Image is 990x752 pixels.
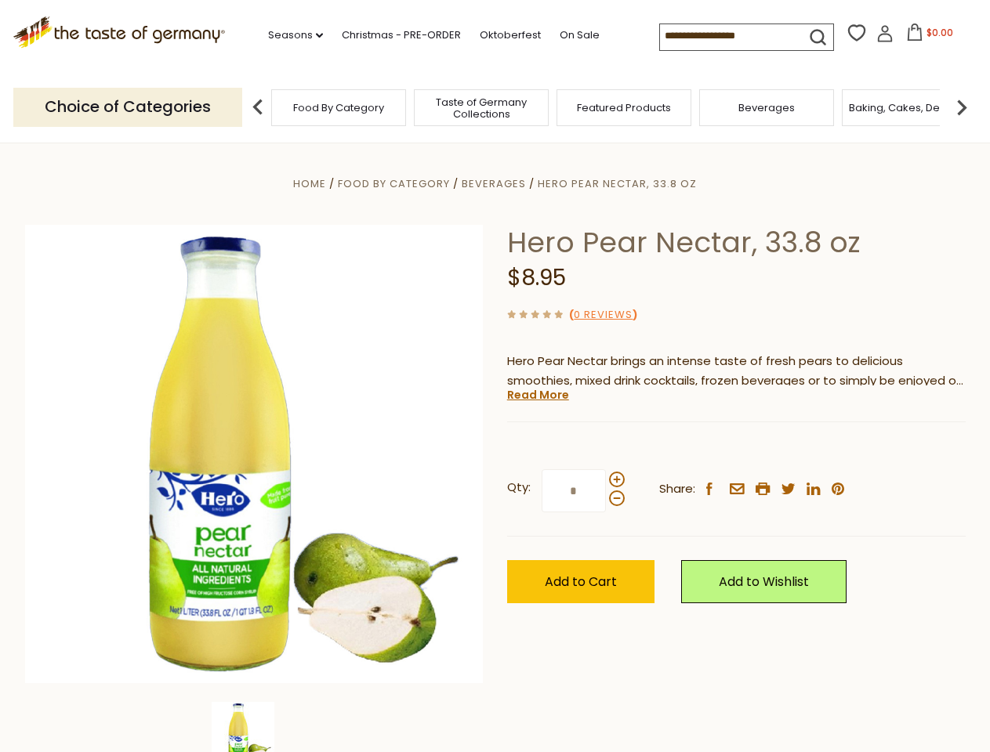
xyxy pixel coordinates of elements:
[507,478,531,497] strong: Qty:
[542,469,606,512] input: Qty:
[242,92,274,123] img: previous arrow
[342,27,461,44] a: Christmas - PRE-ORDER
[507,352,966,391] p: Hero Pear Nectar brings an intense taste of fresh pears to delicious smoothies, mixed drink cockt...
[268,27,323,44] a: Seasons
[419,96,544,120] a: Taste of Germany Collections
[545,573,617,591] span: Add to Cart
[681,560,847,603] a: Add to Wishlist
[462,176,526,191] a: Beverages
[480,27,541,44] a: Oktoberfest
[293,176,326,191] a: Home
[946,92,977,123] img: next arrow
[338,176,450,191] a: Food By Category
[507,262,566,293] span: $8.95
[849,102,970,114] a: Baking, Cakes, Desserts
[25,225,484,683] img: Hero Pear Nectar, 33.8 oz
[577,102,671,114] a: Featured Products
[574,307,633,324] a: 0 Reviews
[507,225,966,260] h1: Hero Pear Nectar, 33.8 oz
[507,560,655,603] button: Add to Cart
[569,307,637,322] span: ( )
[560,27,600,44] a: On Sale
[659,479,695,499] span: Share:
[738,102,795,114] a: Beverages
[897,23,963,47] button: $0.00
[927,26,953,39] span: $0.00
[538,176,697,191] a: Hero Pear Nectar, 33.8 oz
[293,102,384,114] a: Food By Category
[13,88,242,126] p: Choice of Categories
[507,387,569,403] a: Read More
